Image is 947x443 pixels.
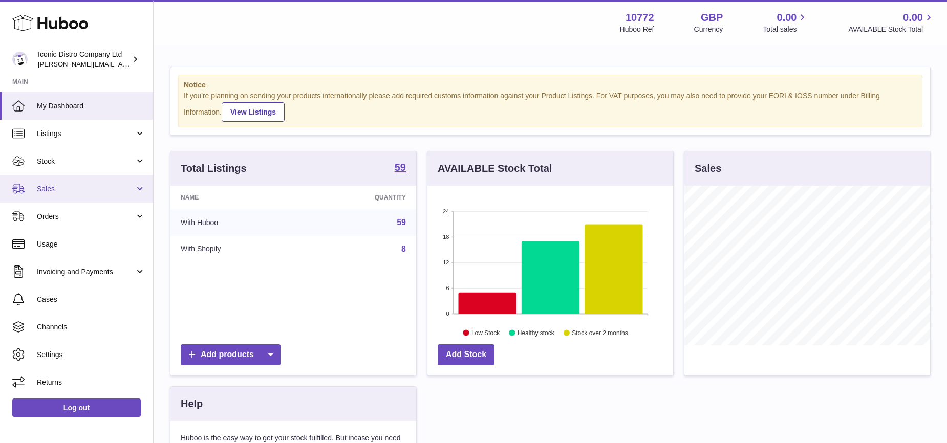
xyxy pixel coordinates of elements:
[37,350,145,360] span: Settings
[903,11,923,25] span: 0.00
[395,162,406,174] a: 59
[695,162,721,175] h3: Sales
[181,162,247,175] h3: Total Listings
[37,101,145,111] span: My Dashboard
[37,322,145,332] span: Channels
[170,186,303,209] th: Name
[37,295,145,304] span: Cases
[222,102,285,122] a: View Listings
[572,329,628,336] text: Stock over 2 months
[37,184,135,194] span: Sales
[763,25,808,34] span: Total sales
[12,52,28,67] img: paul@iconicdistro.com
[620,25,654,34] div: Huboo Ref
[181,397,203,411] h3: Help
[848,11,935,34] a: 0.00 AVAILABLE Stock Total
[395,162,406,172] strong: 59
[397,218,406,227] a: 59
[401,245,406,253] a: 8
[37,378,145,387] span: Returns
[37,157,135,166] span: Stock
[694,25,723,34] div: Currency
[438,344,494,365] a: Add Stock
[37,129,135,139] span: Listings
[170,209,303,236] td: With Huboo
[38,50,130,69] div: Iconic Distro Company Ltd
[184,91,917,122] div: If you're planning on sending your products internationally please add required customs informati...
[518,329,555,336] text: Healthy stock
[443,259,449,265] text: 12
[181,344,281,365] a: Add products
[438,162,552,175] h3: AVAILABLE Stock Total
[626,11,654,25] strong: 10772
[12,398,141,417] a: Log out
[471,329,500,336] text: Low Stock
[38,60,205,68] span: [PERSON_NAME][EMAIL_ADDRESS][DOMAIN_NAME]
[37,212,135,221] span: Orders
[446,311,449,317] text: 0
[701,11,723,25] strong: GBP
[446,285,449,291] text: 6
[443,208,449,214] text: 24
[170,236,303,262] td: With Shopify
[37,239,145,249] span: Usage
[777,11,797,25] span: 0.00
[443,234,449,240] text: 18
[848,25,935,34] span: AVAILABLE Stock Total
[37,267,135,277] span: Invoicing and Payments
[763,11,808,34] a: 0.00 Total sales
[184,80,917,90] strong: Notice
[303,186,416,209] th: Quantity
